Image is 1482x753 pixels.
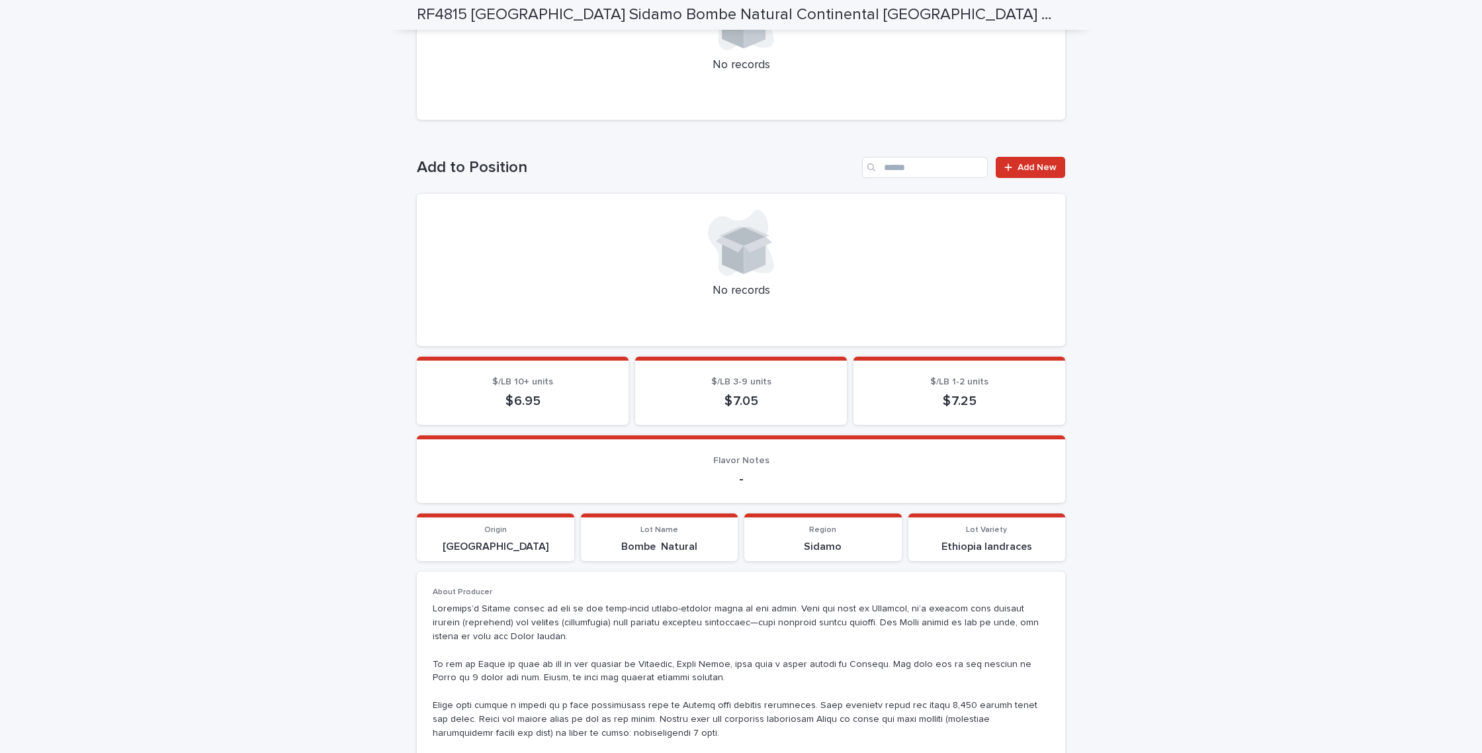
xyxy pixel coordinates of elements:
input: Search [862,157,988,178]
p: [GEOGRAPHIC_DATA] [425,541,566,553]
p: Bombe Natural [589,541,730,553]
span: $/LB 1-2 units [930,377,988,386]
span: Region [809,526,836,534]
span: About Producer [433,588,492,596]
p: - [433,471,1049,487]
span: Flavor Notes [713,456,769,465]
p: $ 7.25 [869,393,1049,409]
a: Add New [996,157,1065,178]
p: Ethiopia landraces [916,541,1058,553]
span: Lot Name [640,526,678,534]
span: Lot Variety [966,526,1007,534]
span: Origin [484,526,507,534]
p: No records [433,58,1049,73]
h2: RF4815 [GEOGRAPHIC_DATA] Sidamo Bombe Natural Continental [GEOGRAPHIC_DATA] 2025 [417,5,1060,24]
p: No records [433,284,1049,298]
span: Add New [1018,163,1057,172]
span: $/LB 3-9 units [711,377,771,386]
p: $ 7.05 [651,393,831,409]
p: $ 6.95 [433,393,613,409]
p: Sidamo [752,541,894,553]
span: $/LB 10+ units [492,377,553,386]
h1: Add to Position [417,158,857,177]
